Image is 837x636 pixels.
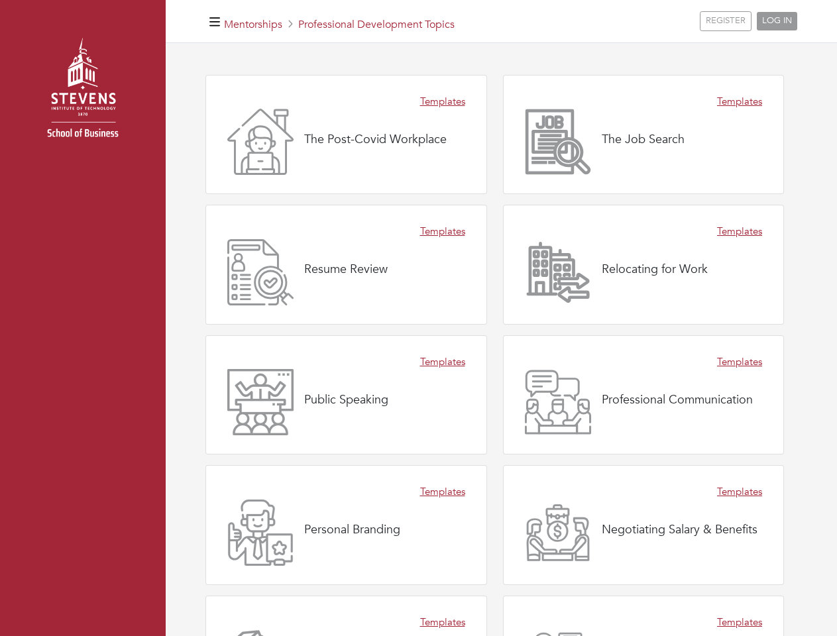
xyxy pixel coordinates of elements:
[13,23,152,162] img: stevens_logo.png
[602,523,757,537] h4: Negotiating Salary & Benefits
[298,17,455,32] a: Professional Development Topics
[717,484,762,500] a: Templates
[602,262,708,277] h4: Relocating for Work
[304,132,447,147] h4: The Post-Covid Workplace
[602,132,685,147] h4: The Job Search
[717,354,762,370] a: Templates
[717,224,762,239] a: Templates
[717,94,762,109] a: Templates
[757,12,797,30] a: LOG IN
[717,615,762,630] a: Templates
[700,11,752,31] a: REGISTER
[304,523,400,537] h4: Personal Branding
[420,354,465,370] a: Templates
[224,17,282,32] a: Mentorships
[420,484,465,500] a: Templates
[420,224,465,239] a: Templates
[304,393,388,407] h4: Public Speaking
[602,393,753,407] h4: Professional Communication
[304,262,388,277] h4: Resume Review
[420,94,465,109] a: Templates
[420,615,465,630] a: Templates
